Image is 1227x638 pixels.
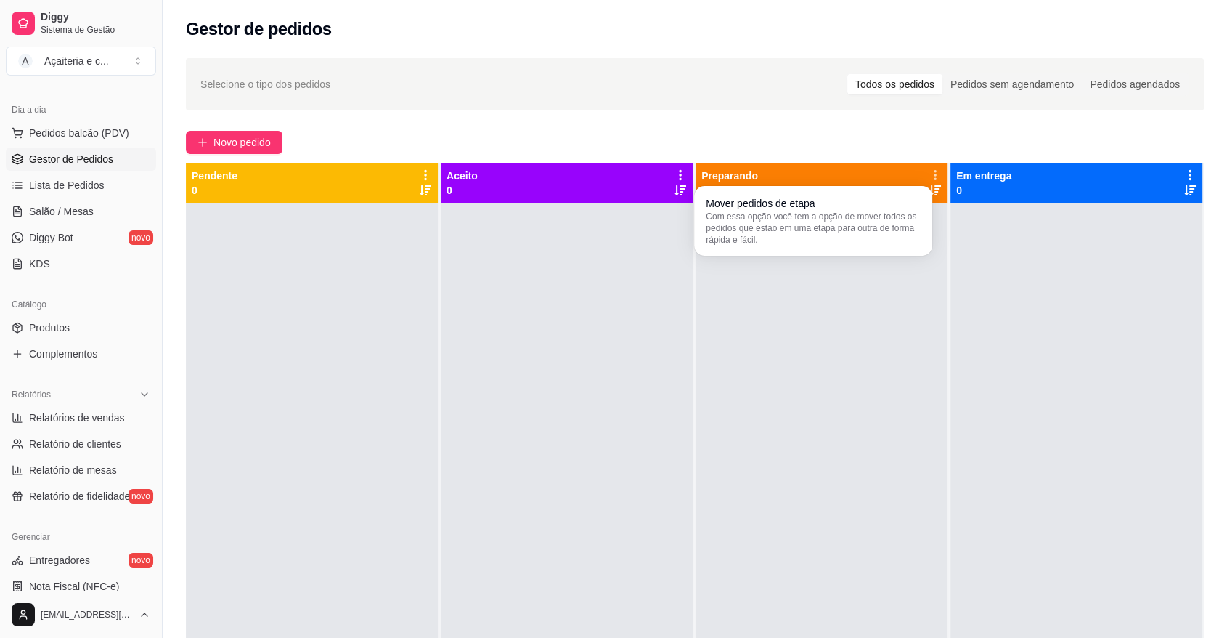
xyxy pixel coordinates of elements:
div: Dia a dia [6,98,156,121]
p: Em entrega [956,169,1011,183]
p: 0 [192,183,237,198]
span: Com essa opção você tem a opção de mover todos os pedidos que estão em uma etapa para outra de fo... [706,211,921,246]
div: Gerenciar [6,525,156,549]
span: Relatório de fidelidade [29,489,130,504]
p: 0 [701,183,758,198]
span: Mover pedidos de etapa [706,196,815,211]
span: Novo pedido [213,134,271,150]
span: Entregadores [29,553,90,568]
span: Complementos [29,347,97,361]
span: Salão / Mesas [29,204,94,219]
div: Açaiteria e c ... [44,54,109,68]
span: Pedidos balcão (PDV) [29,126,129,140]
div: Pedidos agendados [1082,74,1188,94]
span: Gestor de Pedidos [29,152,113,166]
p: Pendente [192,169,237,183]
div: Todos os pedidos [847,74,942,94]
span: [EMAIL_ADDRESS][DOMAIN_NAME] [41,609,133,621]
h2: Gestor de pedidos [186,17,332,41]
span: A [18,54,33,68]
span: KDS [29,257,50,271]
p: Aceito [447,169,478,183]
span: Relatório de clientes [29,437,121,451]
span: Diggy [41,11,150,24]
span: Relatórios de vendas [29,411,125,425]
span: Sistema de Gestão [41,24,150,36]
p: 0 [956,183,1011,198]
span: Lista de Pedidos [29,178,105,193]
span: Relatório de mesas [29,463,117,477]
span: Selecione o tipo dos pedidos [200,76,330,92]
p: 0 [447,183,478,198]
div: Catálogo [6,293,156,316]
span: Relatórios [12,389,51,400]
p: Preparando [701,169,758,183]
span: Diggy Bot [29,230,73,245]
span: plus [197,137,208,148]
span: Nota Fiscal (NFC-e) [29,579,119,594]
span: Produtos [29,320,70,335]
button: Select a team [6,47,156,76]
div: Pedidos sem agendamento [942,74,1082,94]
